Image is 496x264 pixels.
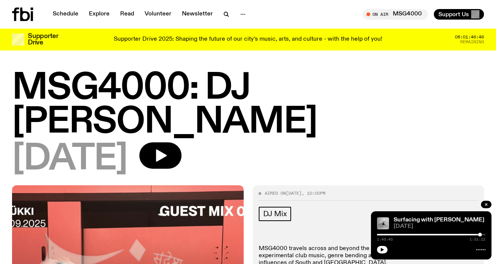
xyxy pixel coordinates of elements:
[455,35,484,39] span: 08:01:46:46
[363,9,428,20] button: On AirMSG4000
[394,224,485,229] span: [DATE]
[48,9,83,20] a: Schedule
[114,36,382,43] p: Supporter Drive 2025: Shaping the future of our city’s music, arts, and culture - with the help o...
[177,9,217,20] a: Newsletter
[12,72,484,139] h1: MSG4000: DJ [PERSON_NAME]
[12,142,127,176] span: [DATE]
[460,40,484,44] span: Remaining
[302,190,325,196] span: , 10:00pm
[377,238,393,241] span: 1:45:45
[470,238,485,241] span: 1:51:22
[259,207,291,221] a: DJ Mix
[438,11,469,18] span: Support Us
[84,9,114,20] a: Explore
[434,9,484,20] button: Support Us
[286,190,302,196] span: [DATE]
[116,9,139,20] a: Read
[28,33,58,46] h3: Supporter Drive
[265,190,286,196] span: Aired on
[394,217,484,223] a: Surfacing with [PERSON_NAME]
[140,9,176,20] a: Volunteer
[263,210,287,218] span: DJ Mix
